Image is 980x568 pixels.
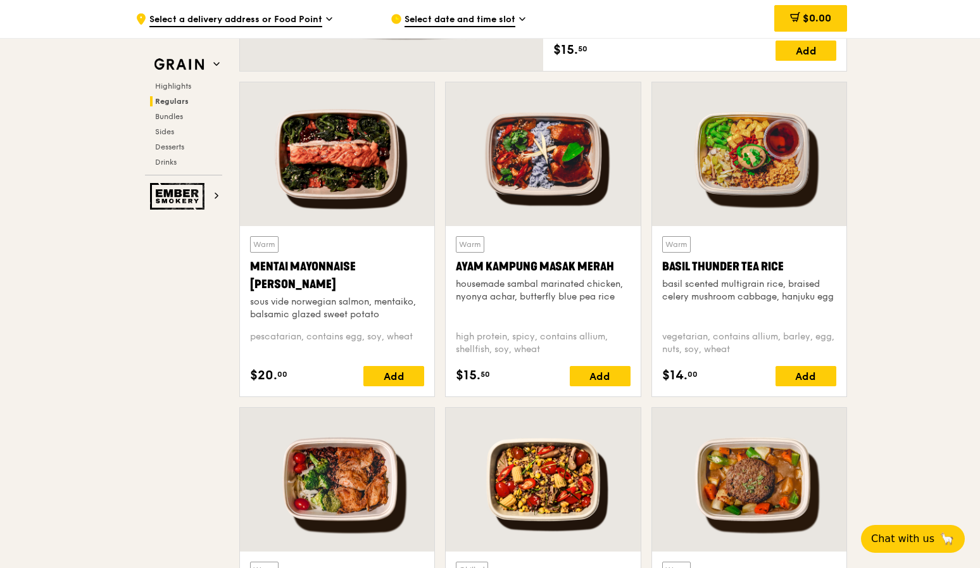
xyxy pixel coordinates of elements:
[662,236,691,253] div: Warm
[250,366,277,385] span: $20.
[155,127,174,136] span: Sides
[456,278,630,303] div: housemade sambal marinated chicken, nyonya achar, butterfly blue pea rice
[871,531,934,546] span: Chat with us
[363,366,424,386] div: Add
[570,366,631,386] div: Add
[861,525,965,553] button: Chat with us🦙
[456,331,630,356] div: high protein, spicy, contains allium, shellfish, soy, wheat
[662,331,836,356] div: vegetarian, contains allium, barley, egg, nuts, soy, wheat
[250,236,279,253] div: Warm
[939,531,955,546] span: 🦙
[405,13,515,27] span: Select date and time slot
[155,158,177,167] span: Drinks
[553,41,578,60] span: $15.
[662,366,688,385] span: $14.
[250,331,424,356] div: pescatarian, contains egg, soy, wheat
[155,97,189,106] span: Regulars
[456,236,484,253] div: Warm
[149,13,322,27] span: Select a delivery address or Food Point
[776,41,836,61] div: Add
[155,112,183,121] span: Bundles
[578,44,587,54] span: 50
[481,369,490,379] span: 50
[662,258,836,275] div: Basil Thunder Tea Rice
[776,366,836,386] div: Add
[155,82,191,91] span: Highlights
[155,142,184,151] span: Desserts
[150,53,208,76] img: Grain web logo
[688,369,698,379] span: 00
[150,183,208,210] img: Ember Smokery web logo
[456,258,630,275] div: Ayam Kampung Masak Merah
[803,12,831,24] span: $0.00
[662,278,836,303] div: basil scented multigrain rice, braised celery mushroom cabbage, hanjuku egg
[250,258,424,293] div: Mentai Mayonnaise [PERSON_NAME]
[250,296,424,321] div: sous vide norwegian salmon, mentaiko, balsamic glazed sweet potato
[456,366,481,385] span: $15.
[277,369,287,379] span: 00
